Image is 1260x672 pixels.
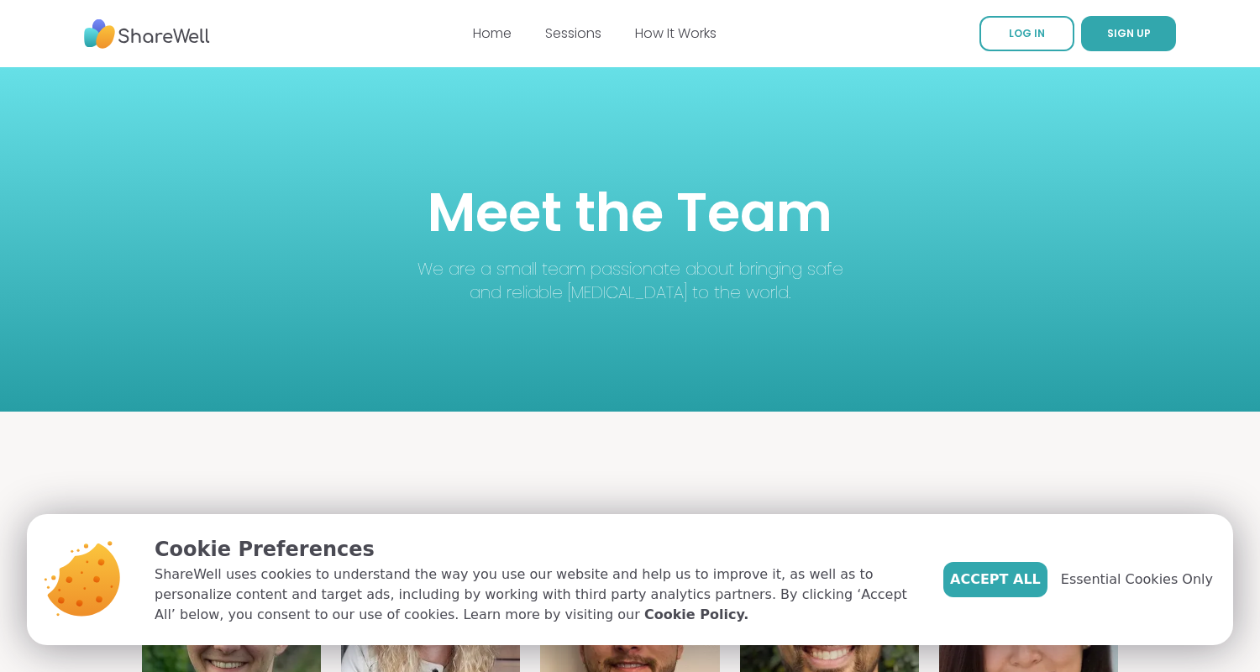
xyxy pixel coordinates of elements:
[415,257,845,304] p: We are a small team passionate about bringing safe and reliable [MEDICAL_DATA] to the world.
[1009,26,1045,40] span: LOG IN
[415,175,845,250] h1: Meet the Team
[155,534,916,564] p: Cookie Preferences
[155,564,916,625] p: ShareWell uses cookies to understand the way you use our website and help us to improve it, as we...
[635,24,717,43] a: How It Works
[473,24,512,43] a: Home
[979,16,1074,51] a: LOG IN
[950,570,1041,590] span: Accept All
[84,11,210,57] img: ShareWell Nav Logo
[1081,16,1176,51] button: SIGN UP
[644,605,748,625] a: Cookie Policy.
[1061,570,1213,590] span: Essential Cookies Only
[545,24,601,43] a: Sessions
[943,562,1047,597] button: Accept All
[1107,26,1151,40] span: SIGN UP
